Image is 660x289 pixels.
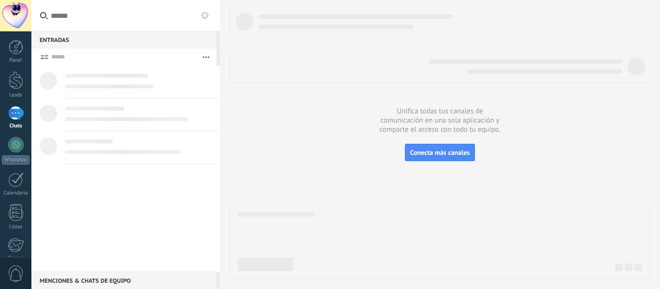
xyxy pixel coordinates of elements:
[2,92,30,98] div: Leads
[31,31,216,48] div: Entradas
[405,144,475,161] button: Conecta más canales
[410,148,470,157] span: Conecta más canales
[2,57,30,64] div: Panel
[31,272,216,289] div: Menciones & Chats de equipo
[2,155,29,165] div: WhatsApp
[2,255,30,261] div: Correo
[2,190,30,196] div: Calendario
[2,123,30,129] div: Chats
[2,224,30,230] div: Listas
